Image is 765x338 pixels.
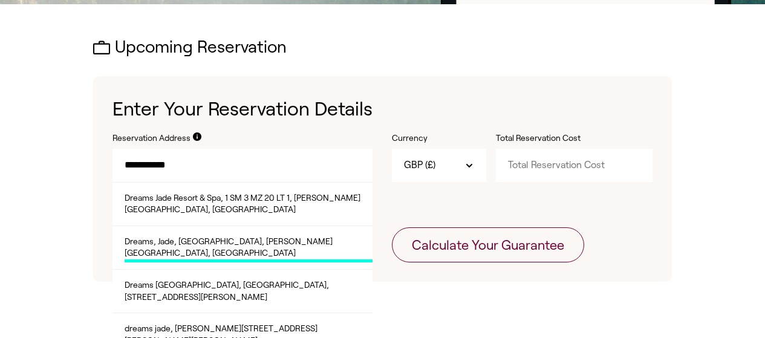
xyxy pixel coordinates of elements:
span: Dreams Jade Resort & Spa, 1 SM 3 MZ 20 LT 1, [PERSON_NAME][GEOGRAPHIC_DATA], [GEOGRAPHIC_DATA] [125,192,373,219]
label: Total Reservation Cost [496,132,617,145]
label: Currency [392,132,486,145]
span: Dreams, Jade, [GEOGRAPHIC_DATA], [PERSON_NAME][GEOGRAPHIC_DATA], [GEOGRAPHIC_DATA] [125,236,373,262]
label: Reservation Address [112,132,190,145]
span: Dreams [GEOGRAPHIC_DATA], [GEOGRAPHIC_DATA], [STREET_ADDRESS][PERSON_NAME] [125,279,373,306]
input: Total Reservation Cost [496,149,652,181]
h1: Enter Your Reservation Details [112,96,653,123]
h2: Upcoming Reservation [93,38,672,57]
button: Calculate Your Guarantee [392,227,584,262]
span: GBP (£) [404,158,435,172]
